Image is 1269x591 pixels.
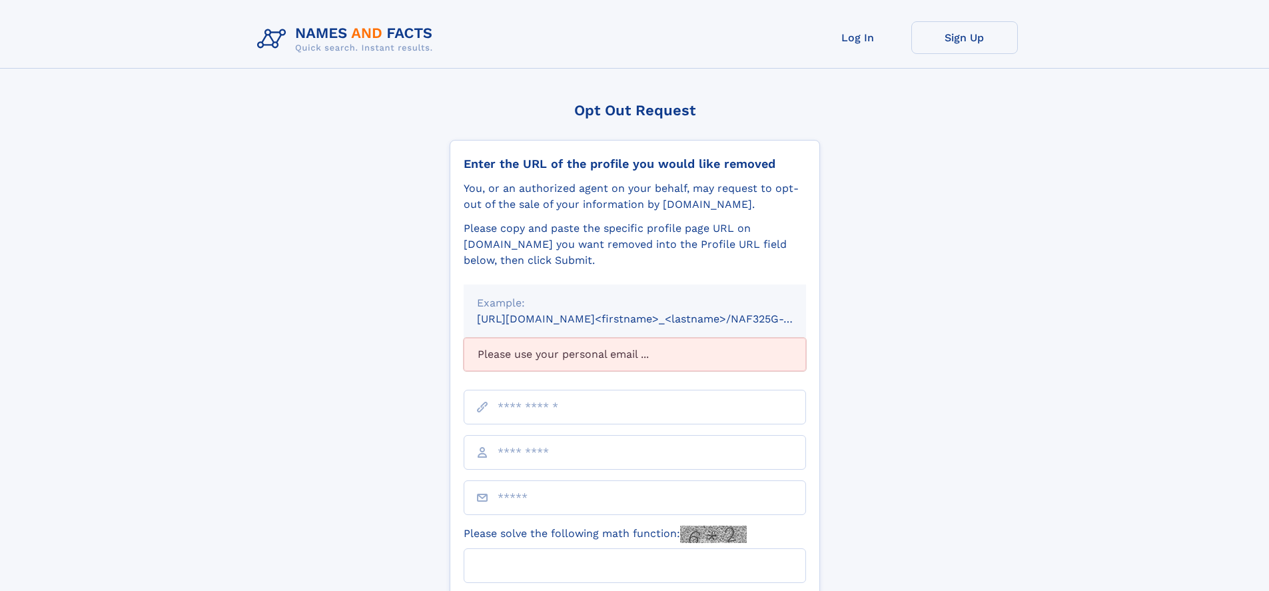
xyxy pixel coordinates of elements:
div: Enter the URL of the profile you would like removed [464,157,806,171]
a: Sign Up [911,21,1018,54]
label: Please solve the following math function: [464,526,747,543]
div: Example: [477,295,793,311]
div: You, or an authorized agent on your behalf, may request to opt-out of the sale of your informatio... [464,181,806,213]
div: Opt Out Request [450,102,820,119]
img: Logo Names and Facts [252,21,444,57]
div: Please use your personal email ... [464,338,806,371]
a: Log In [805,21,911,54]
div: Please copy and paste the specific profile page URL on [DOMAIN_NAME] you want removed into the Pr... [464,221,806,269]
small: [URL][DOMAIN_NAME]<firstname>_<lastname>/NAF325G-xxxxxxxx [477,312,831,325]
